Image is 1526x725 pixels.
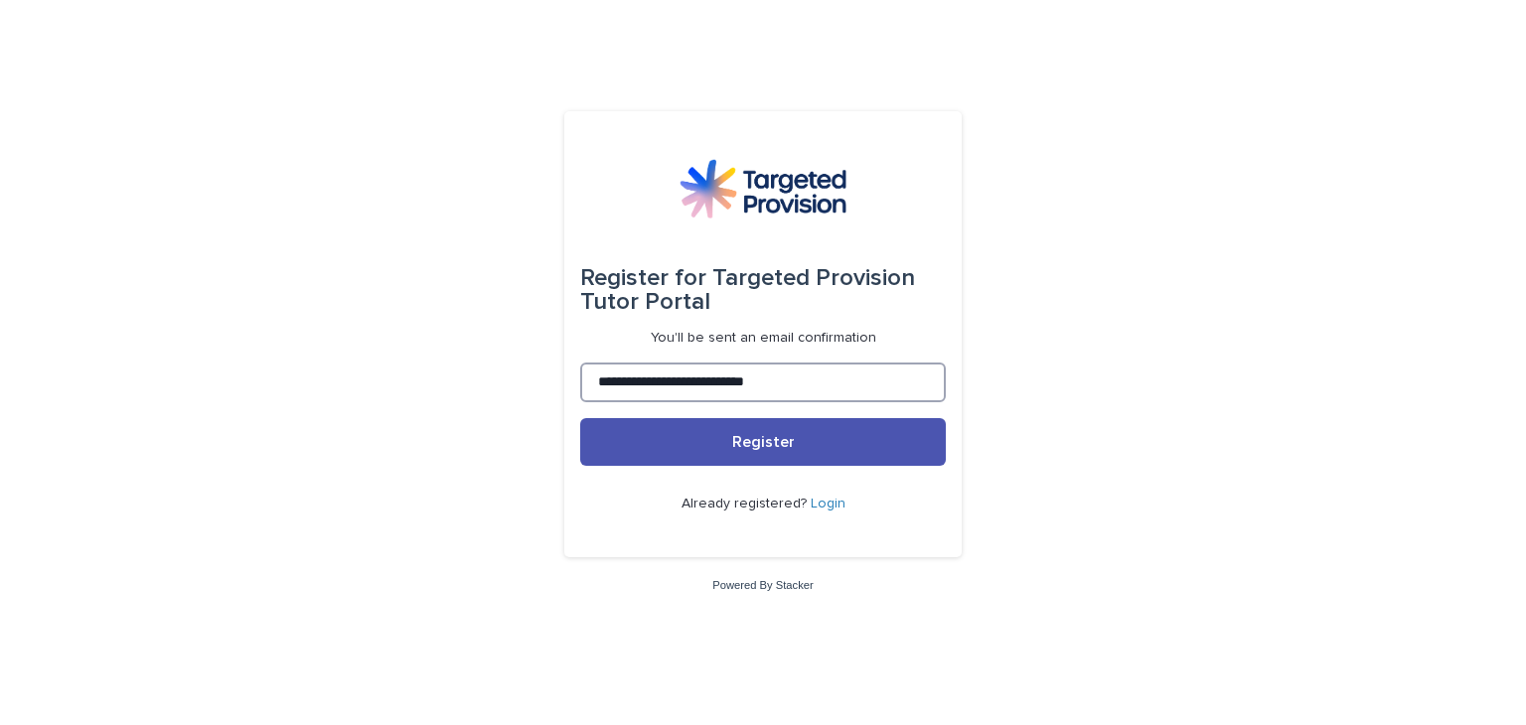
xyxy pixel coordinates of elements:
a: Powered By Stacker [712,579,813,591]
span: Already registered? [682,497,811,510]
span: Register [732,434,795,450]
button: Register [580,418,946,466]
img: M5nRWzHhSzIhMunXDL62 [680,159,846,218]
div: Targeted Provision Tutor Portal [580,250,946,330]
p: You'll be sent an email confirmation [651,330,876,347]
span: Register for [580,266,706,290]
a: Login [811,497,845,510]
